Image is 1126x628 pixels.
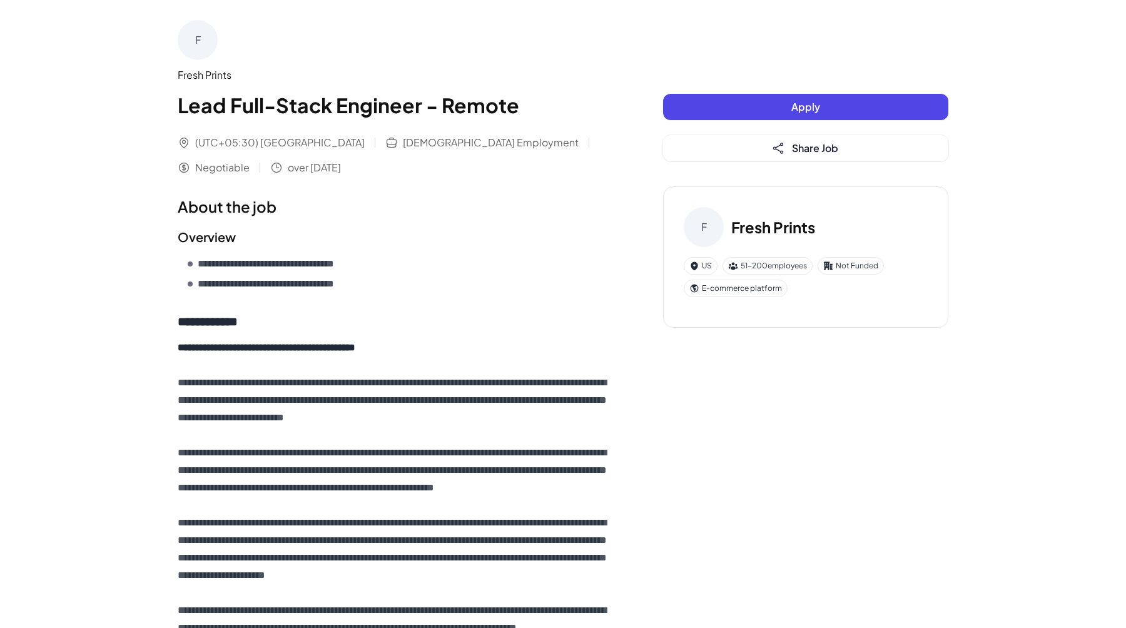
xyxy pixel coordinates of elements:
div: Not Funded [818,257,884,275]
span: [DEMOGRAPHIC_DATA] Employment [403,135,579,150]
div: E-commerce platform [684,280,788,297]
div: F [684,207,724,247]
div: F [178,20,218,60]
div: Fresh Prints [178,68,613,83]
div: US [684,257,718,275]
span: over [DATE] [288,160,341,175]
span: Negotiable [195,160,250,175]
div: 51-200 employees [723,257,813,275]
span: (UTC+05:30) [GEOGRAPHIC_DATA] [195,135,365,150]
button: Share Job [663,135,948,161]
h3: Fresh Prints [731,216,815,238]
span: Share Job [792,141,838,154]
h2: Overview [178,228,613,246]
button: Apply [663,94,948,120]
span: Apply [791,100,820,113]
h1: About the job [178,195,613,218]
h1: Lead Full-Stack Engineer - Remote [178,90,613,120]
